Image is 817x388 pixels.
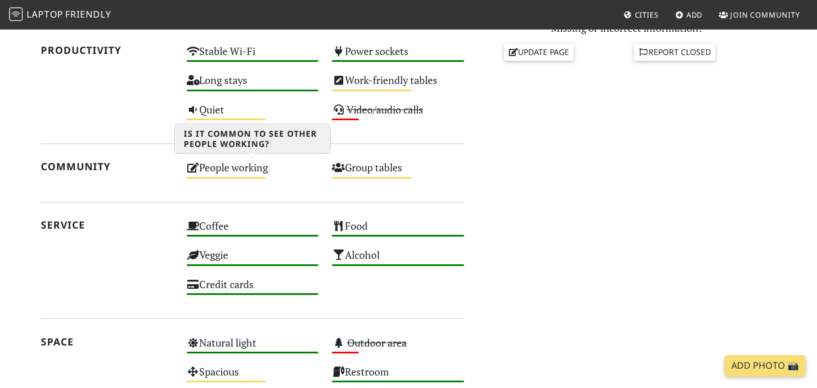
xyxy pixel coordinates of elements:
a: Add Photo 📸 [725,355,806,377]
div: Credit cards [180,275,326,304]
span: Cities [635,10,659,20]
span: Add [687,10,703,20]
a: Report closed [634,44,715,61]
span: Friendly [65,8,111,20]
div: Group tables [325,158,471,187]
a: Cities [619,5,663,25]
div: People working [180,158,326,187]
a: Join Community [714,5,805,25]
div: Stable Wi-Fi [180,42,326,71]
div: Alcohol [325,246,471,275]
span: Laptop [27,8,64,20]
div: Power sockets [325,42,471,71]
h2: Space [41,336,173,348]
div: Natural light [180,334,326,362]
div: Veggie [180,246,326,275]
h2: Productivity [41,44,173,56]
div: Work-friendly tables [325,71,471,100]
s: Video/audio calls [347,103,423,116]
img: LaptopFriendly [9,7,23,21]
a: LaptopFriendly LaptopFriendly [9,5,111,25]
h3: Is it common to see other people working? [175,124,330,154]
div: Long stays [180,71,326,100]
div: Quiet [180,100,326,129]
a: Update page [504,44,574,61]
span: Join Community [730,10,800,20]
a: Add [671,5,707,25]
h2: Service [41,219,173,231]
div: Food [325,217,471,246]
h2: Community [41,161,173,172]
div: Coffee [180,217,326,246]
s: Outdoor area [347,336,407,349]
